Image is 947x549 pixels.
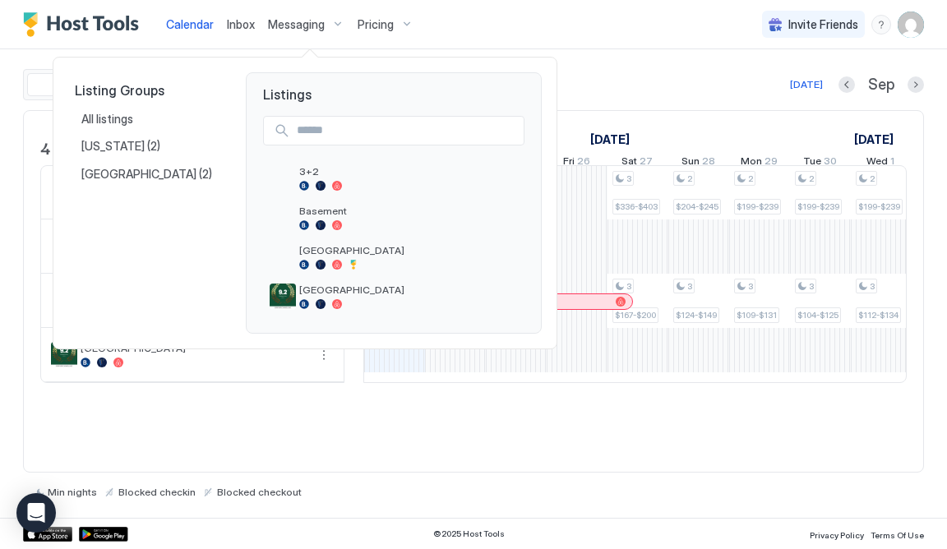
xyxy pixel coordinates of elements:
[270,205,296,231] div: listing image
[199,167,212,182] span: (2)
[299,205,518,217] span: Basement
[299,244,518,256] span: [GEOGRAPHIC_DATA]
[270,165,296,191] div: listing image
[299,284,518,296] span: [GEOGRAPHIC_DATA]
[81,167,199,182] span: [GEOGRAPHIC_DATA]
[290,117,524,145] input: Input Field
[147,139,160,154] span: (2)
[16,493,56,533] div: Open Intercom Messenger
[270,244,296,270] div: listing image
[81,112,136,127] span: All listings
[247,73,541,103] span: Listings
[270,284,296,310] div: listing image
[299,165,518,178] span: 3+2
[81,139,147,154] span: [US_STATE]
[75,82,219,99] span: Listing Groups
